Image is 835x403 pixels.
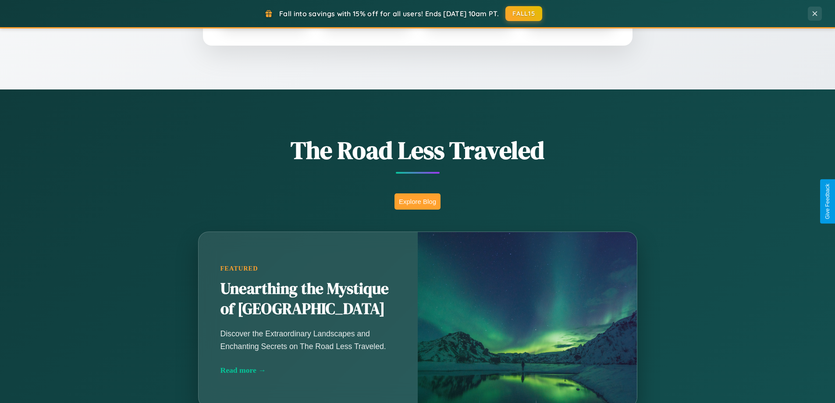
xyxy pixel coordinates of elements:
button: Explore Blog [394,193,441,210]
div: Give Feedback [824,184,831,219]
div: Featured [220,265,396,272]
h2: Unearthing the Mystique of [GEOGRAPHIC_DATA] [220,279,396,319]
button: FALL15 [505,6,542,21]
p: Discover the Extraordinary Landscapes and Enchanting Secrets on The Road Less Traveled. [220,328,396,352]
span: Fall into savings with 15% off for all users! Ends [DATE] 10am PT. [279,9,499,18]
div: Read more → [220,366,396,375]
h1: The Road Less Traveled [155,133,681,167]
